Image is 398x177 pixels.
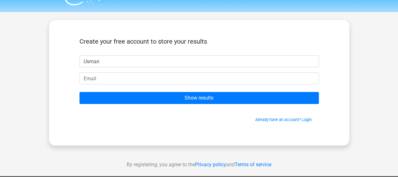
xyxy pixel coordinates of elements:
h5: Create your free account to store your results [79,38,319,45]
input: Show results [79,92,319,104]
a: Privacy policy [195,162,226,168]
input: First name [79,55,319,67]
a: Terms of service [235,162,271,168]
a: Already have an account? Login [255,117,312,122]
input: Email [79,72,319,84]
